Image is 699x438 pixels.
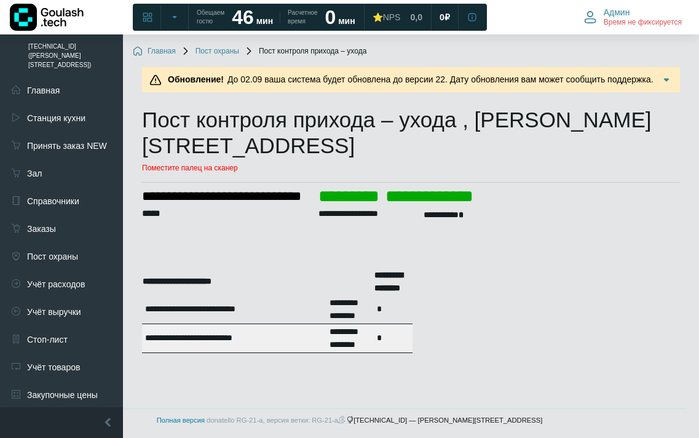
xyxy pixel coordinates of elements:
[660,74,673,86] img: Подробнее
[432,6,457,28] a: 0 ₽
[142,164,680,172] p: Поместите палец на сканер
[142,107,680,159] h1: Пост контроля прихода – ухода , [PERSON_NAME][STREET_ADDRESS]
[383,12,401,22] span: NPS
[410,12,422,23] span: 0,0
[256,16,273,26] span: мин
[288,9,317,26] span: Расчетное время
[338,16,355,26] span: мин
[133,47,176,57] a: Главная
[604,7,630,18] span: Админ
[244,47,366,57] span: Пост контроля прихода – ухода
[189,6,363,28] a: Обещаем гостю 46 мин Расчетное время 0 мин
[604,18,682,28] span: Время не фиксируется
[181,47,239,57] a: Пост охраны
[373,12,401,23] div: ⭐
[207,416,347,424] span: donatello RG-21-a, версия ветки: RG-21-a
[168,74,224,84] b: Обновление!
[365,6,430,28] a: ⭐NPS 0,0
[440,12,444,23] span: 0
[197,9,224,26] span: Обещаем гостю
[149,74,162,86] img: Предупреждение
[232,6,254,28] strong: 46
[577,4,689,30] button: Админ Время не фиксируется
[164,74,654,97] span: До 02.09 ваша система будет обновлена до версии 22. Дату обновления вам может сообщить поддержка....
[444,12,450,23] span: ₽
[12,408,687,432] footer: [TECHNICAL_ID] — [PERSON_NAME][STREET_ADDRESS]
[325,6,336,28] strong: 0
[10,4,84,31] img: Логотип компании Goulash.tech
[157,416,205,424] a: Полная версия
